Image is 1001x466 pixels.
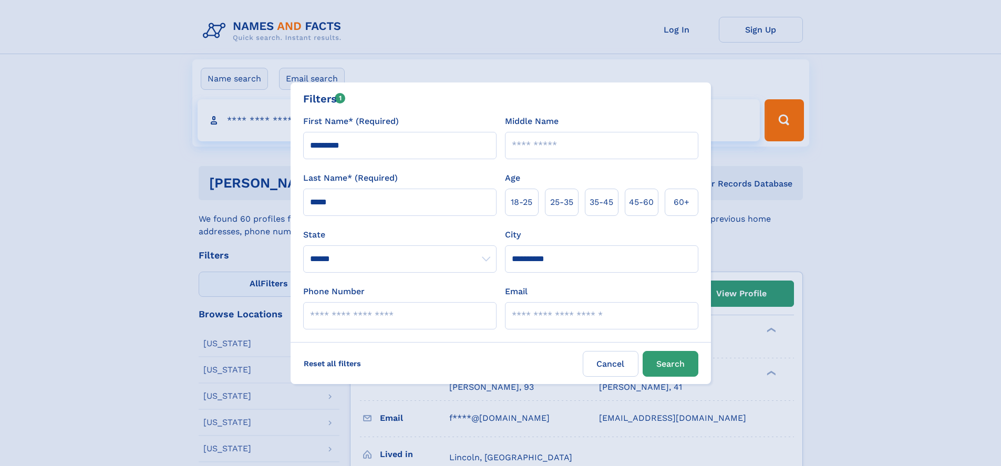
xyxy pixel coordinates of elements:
[303,172,398,184] label: Last Name* (Required)
[583,351,638,377] label: Cancel
[303,115,399,128] label: First Name* (Required)
[303,285,365,298] label: Phone Number
[303,229,497,241] label: State
[303,91,346,107] div: Filters
[505,172,520,184] label: Age
[674,196,689,209] span: 60+
[629,196,654,209] span: 45‑60
[550,196,573,209] span: 25‑35
[590,196,613,209] span: 35‑45
[511,196,532,209] span: 18‑25
[297,351,368,376] label: Reset all filters
[505,115,559,128] label: Middle Name
[505,285,528,298] label: Email
[505,229,521,241] label: City
[643,351,698,377] button: Search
